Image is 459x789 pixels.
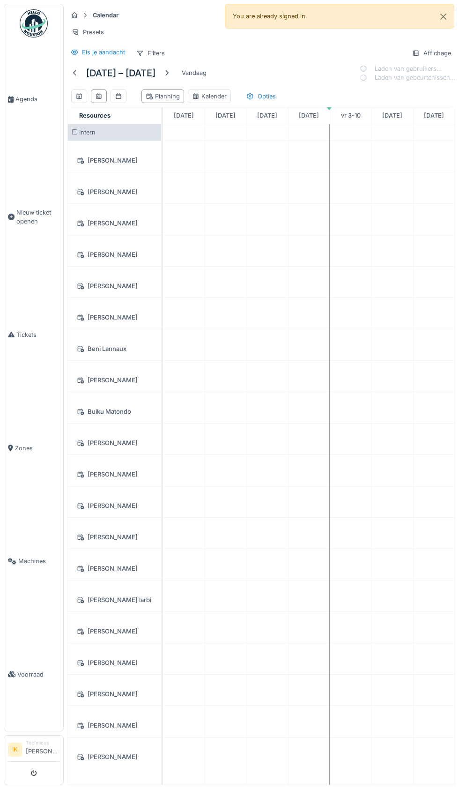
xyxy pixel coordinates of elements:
[74,594,155,606] div: [PERSON_NAME] larbi
[17,670,59,679] span: Voorraad
[74,186,155,198] div: [PERSON_NAME]
[74,312,155,323] div: [PERSON_NAME]
[8,743,22,757] li: IK
[422,109,446,122] a: 5 oktober 2025
[4,618,63,731] a: Voorraad
[79,112,111,119] span: Resources
[74,751,155,763] div: [PERSON_NAME]
[15,444,59,453] span: Zones
[74,720,155,731] div: [PERSON_NAME]
[339,109,363,122] a: 3 oktober 2025
[146,92,180,101] div: Planning
[171,109,196,122] a: 29 september 2025
[74,406,155,417] div: Buiku Matondo
[242,89,280,103] div: Opties
[178,67,210,79] div: Vandaag
[74,437,155,449] div: [PERSON_NAME]
[74,343,155,355] div: Beni Lannaux
[67,25,108,39] div: Presets
[86,67,155,79] h5: [DATE] – [DATE]
[4,505,63,618] a: Machines
[82,48,125,57] div: Eis je aandacht
[8,739,59,762] a: IK Technicus[PERSON_NAME]
[4,156,63,278] a: Nieuw ticket openen
[74,657,155,669] div: [PERSON_NAME]
[4,43,63,156] a: Agenda
[18,557,59,566] span: Machines
[360,64,455,73] div: Laden van gebruikers…
[255,109,280,122] a: 1 oktober 2025
[74,280,155,292] div: [PERSON_NAME]
[408,46,455,60] div: Affichage
[74,469,155,480] div: [PERSON_NAME]
[213,109,238,122] a: 30 september 2025
[225,4,454,29] div: You are already signed in.
[74,500,155,512] div: [PERSON_NAME]
[296,109,321,122] a: 2 oktober 2025
[74,531,155,543] div: [PERSON_NAME]
[4,278,63,392] a: Tickets
[74,625,155,637] div: [PERSON_NAME]
[16,208,59,226] span: Nieuw ticket openen
[74,249,155,261] div: [PERSON_NAME]
[4,391,63,505] a: Zones
[380,109,405,122] a: 4 oktober 2025
[132,46,169,60] div: Filters
[89,11,122,20] strong: Calendar
[15,95,59,104] span: Agenda
[74,155,155,166] div: [PERSON_NAME]
[74,217,155,229] div: [PERSON_NAME]
[20,9,48,37] img: Badge_color-CXgf-gQk.svg
[79,129,96,136] span: Intern
[16,330,59,339] span: Tickets
[433,4,454,29] button: Close
[26,739,59,746] div: Technicus
[360,73,455,82] div: Laden van gebeurtenissen…
[192,92,227,101] div: Kalender
[74,563,155,574] div: [PERSON_NAME]
[74,688,155,700] div: [PERSON_NAME]
[74,374,155,386] div: [PERSON_NAME]
[26,739,59,759] li: [PERSON_NAME]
